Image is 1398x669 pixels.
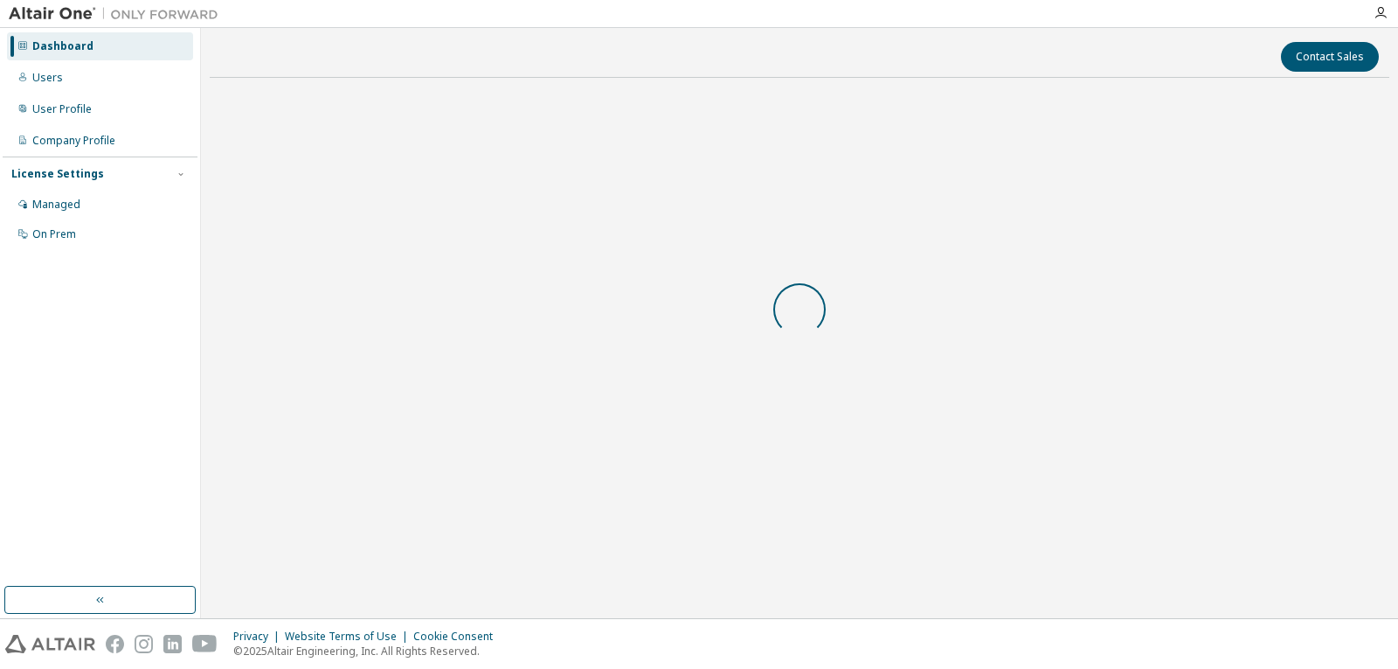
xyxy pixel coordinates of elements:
div: License Settings [11,167,104,181]
div: Company Profile [32,134,115,148]
img: facebook.svg [106,635,124,653]
div: Privacy [233,630,285,644]
div: Cookie Consent [413,630,503,644]
img: youtube.svg [192,635,218,653]
img: linkedin.svg [163,635,182,653]
div: Website Terms of Use [285,630,413,644]
div: Managed [32,198,80,212]
img: altair_logo.svg [5,635,95,653]
img: Altair One [9,5,227,23]
div: Users [32,71,63,85]
button: Contact Sales [1281,42,1379,72]
div: Dashboard [32,39,93,53]
p: © 2025 Altair Engineering, Inc. All Rights Reserved. [233,644,503,659]
div: User Profile [32,102,92,116]
div: On Prem [32,227,76,241]
img: instagram.svg [135,635,153,653]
